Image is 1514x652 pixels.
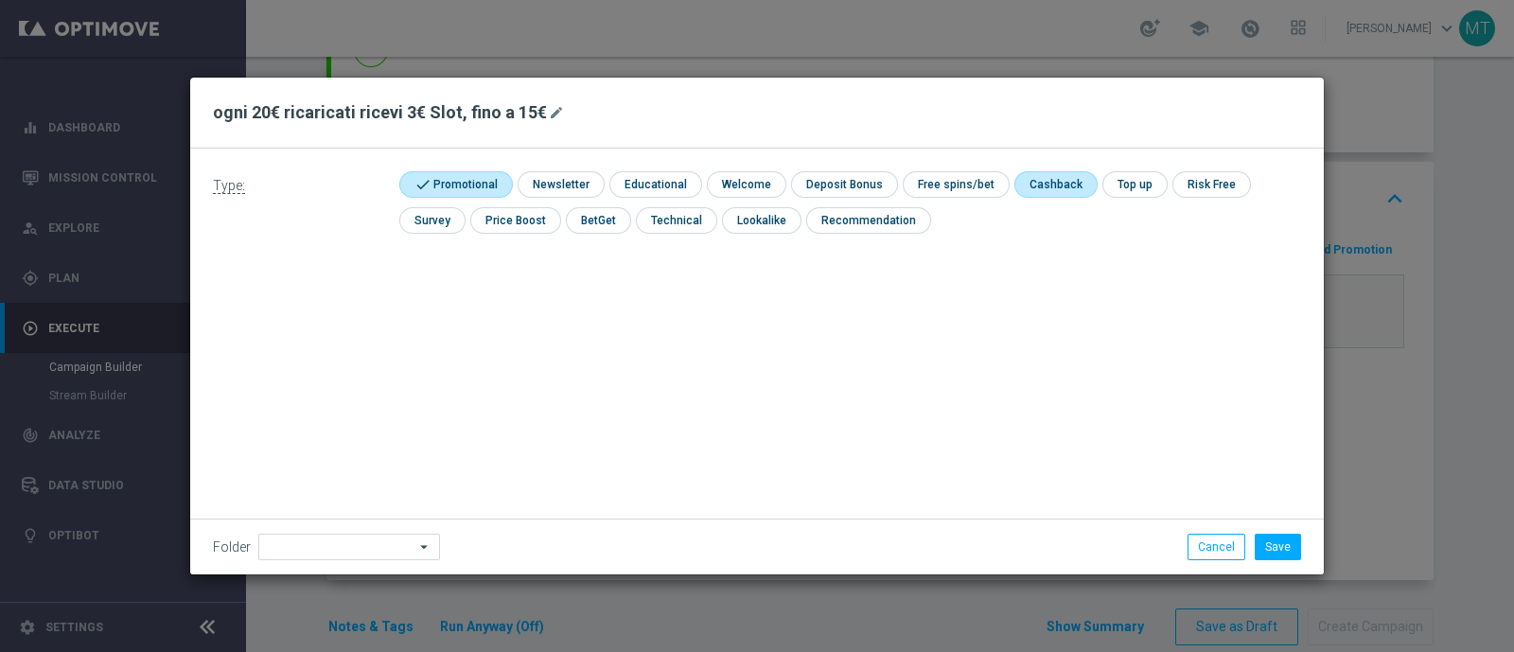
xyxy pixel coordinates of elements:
[213,178,245,194] span: Type:
[213,539,251,555] label: Folder
[415,535,434,559] i: arrow_drop_down
[547,101,571,124] button: mode_edit
[1188,534,1245,560] button: Cancel
[1255,534,1301,560] button: Save
[549,105,564,120] i: mode_edit
[213,101,547,124] h2: ogni 20€ ricaricati ricevi 3€ Slot, fino a 15€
